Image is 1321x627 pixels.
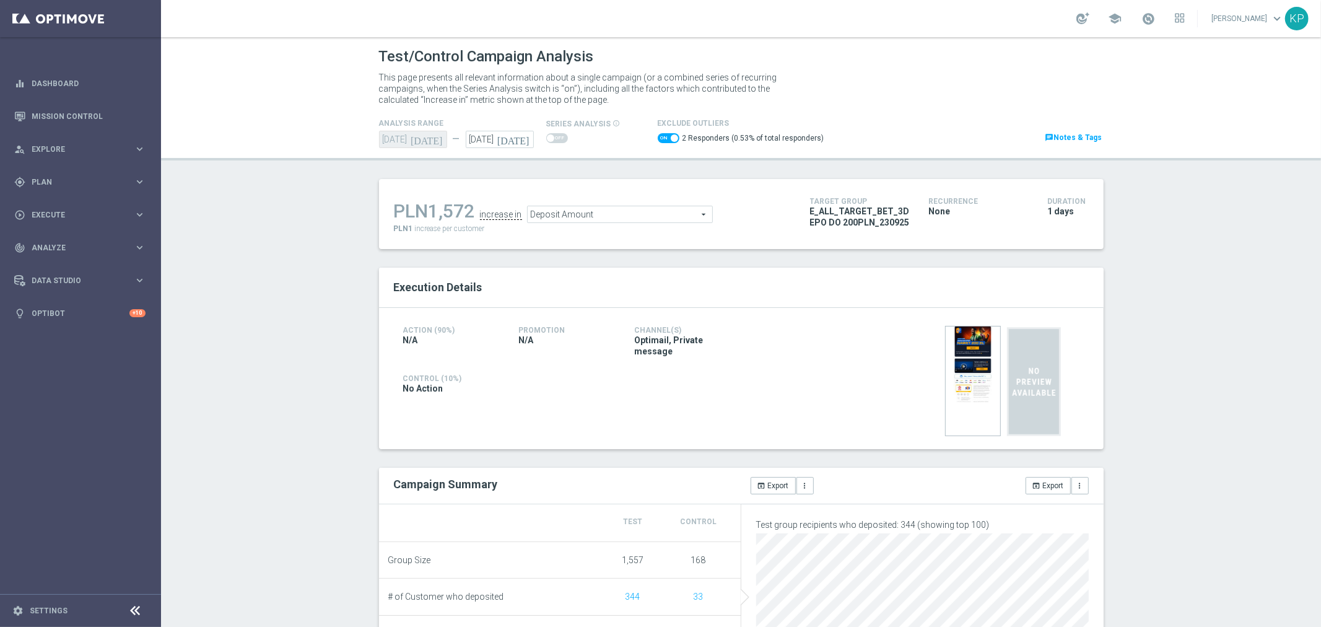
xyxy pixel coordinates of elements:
[1108,12,1122,25] span: school
[945,326,1001,436] img: 20689.jpeg
[694,592,704,602] span: Show unique customers
[14,275,134,286] div: Data Studio
[480,209,522,221] div: increase in
[32,67,146,100] a: Dashboard
[129,309,146,317] div: +10
[379,48,594,66] h1: Test/Control Campaign Analysis
[796,477,814,494] button: more_vert
[32,211,134,219] span: Execute
[30,607,68,615] a: Settings
[32,277,134,284] span: Data Studio
[751,477,796,494] button: open_in_browser Export
[388,555,431,566] span: Group Size
[682,133,824,144] label: 2 Responders (0.53% of total responders)
[14,177,134,188] div: Plan
[388,592,504,602] span: # of Customer who deposited
[756,519,1089,530] p: Test group recipients who deposited: 344 (showing top 100)
[1048,206,1075,217] span: 1 days
[14,209,134,221] div: Execute
[14,144,146,154] button: person_search Explore keyboard_arrow_right
[14,297,146,330] div: Optibot
[14,242,25,253] i: track_changes
[466,131,534,148] input: Select Date
[1045,133,1054,142] i: chat
[801,481,809,490] i: more_vert
[1032,481,1041,490] i: open_in_browser
[929,197,1029,206] h4: Recurrence
[626,592,640,602] span: Show unique customers
[635,335,732,357] span: Optimail, Private message
[134,242,146,253] i: keyboard_arrow_right
[12,605,24,616] i: settings
[1026,477,1071,494] button: open_in_browser Export
[394,224,413,233] span: PLN1
[14,242,134,253] div: Analyze
[394,478,498,491] h2: Campaign Summary
[14,210,146,220] button: play_circle_outline Execute keyboard_arrow_right
[32,146,134,153] span: Explore
[32,244,134,252] span: Analyze
[403,383,443,394] span: No Action
[14,67,146,100] div: Dashboard
[658,119,824,128] h4: Exclude Outliers
[1071,477,1089,494] button: more_vert
[403,374,848,383] h4: Control (10%)
[32,178,134,186] span: Plan
[14,209,25,221] i: play_circle_outline
[403,335,418,346] span: N/A
[14,243,146,253] div: track_changes Analyze keyboard_arrow_right
[613,120,621,127] i: info_outline
[622,555,643,565] span: 1,557
[810,206,910,228] span: E_ALL_TARGET_BET_3DEPO DO 200PLN_230925
[929,206,951,217] span: None
[1210,9,1285,28] a: [PERSON_NAME]keyboard_arrow_down
[379,119,546,128] h4: analysis range
[519,335,534,346] span: N/A
[691,555,706,565] span: 168
[14,144,25,155] i: person_search
[1285,7,1309,30] div: KP
[32,100,146,133] a: Mission Control
[415,224,485,233] span: increase per customer
[623,517,642,526] span: Test
[134,274,146,286] i: keyboard_arrow_right
[1076,481,1084,490] i: more_vert
[1007,326,1062,437] img: noPreview.svg
[14,308,25,319] i: lightbulb
[134,176,146,188] i: keyboard_arrow_right
[411,131,447,144] i: [DATE]
[14,78,25,89] i: equalizer
[379,72,794,105] p: This page presents all relevant information about a single campaign (or a combined series of recu...
[14,79,146,89] button: equalizer Dashboard
[1044,131,1104,144] a: chatNotes & Tags
[14,309,146,318] button: lightbulb Optibot +10
[546,120,611,128] span: series analysis
[14,112,146,121] button: Mission Control
[394,200,475,222] div: PLN1,572
[14,144,134,155] div: Explore
[394,281,482,294] span: Execution Details
[757,481,766,490] i: open_in_browser
[134,143,146,155] i: keyboard_arrow_right
[810,197,910,206] h4: Target Group
[680,517,717,526] span: Control
[134,209,146,221] i: keyboard_arrow_right
[403,326,500,335] h4: Action (90%)
[32,297,129,330] a: Optibot
[14,177,146,187] button: gps_fixed Plan keyboard_arrow_right
[1048,197,1089,206] h4: Duration
[1270,12,1284,25] span: keyboard_arrow_down
[519,326,616,335] h4: Promotion
[14,276,146,286] button: Data Studio keyboard_arrow_right
[497,131,534,144] i: [DATE]
[14,177,25,188] i: gps_fixed
[635,326,732,335] h4: Channel(s)
[447,134,466,144] div: —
